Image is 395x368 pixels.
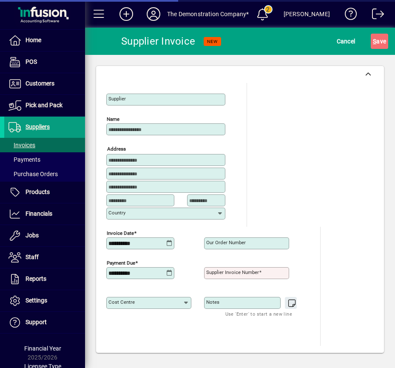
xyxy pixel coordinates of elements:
mat-label: Invoice date [107,230,134,236]
mat-label: Cost Centre [108,299,135,305]
mat-label: Supplier [108,96,126,102]
span: ave [373,34,386,48]
button: Save [371,34,388,49]
a: Support [4,312,85,333]
a: POS [4,51,85,73]
a: Financials [4,203,85,225]
span: S [373,38,376,45]
a: Invoices [4,138,85,152]
span: Pick and Pack [26,102,63,108]
span: Support [26,319,47,325]
a: Settings [4,290,85,311]
span: Financial Year [24,345,61,352]
span: Purchase Orders [9,171,58,177]
mat-label: Notes [206,299,219,305]
a: Jobs [4,225,85,246]
mat-hint: Use 'Enter' to start a new line [225,309,292,319]
button: Profile [140,6,167,22]
mat-label: Country [108,210,125,216]
span: Home [26,37,41,43]
a: Logout [366,2,384,29]
a: Purchase Orders [4,167,85,181]
span: Settings [26,297,47,304]
div: Supplier Invoice [121,34,195,48]
a: Payments [4,152,85,167]
mat-label: Our order number [206,240,246,245]
span: Payments [9,156,40,163]
a: Reports [4,268,85,290]
span: Customers [26,80,54,87]
span: Invoices [9,142,35,148]
span: Jobs [26,232,39,239]
a: Products [4,182,85,203]
div: [PERSON_NAME] [284,7,330,21]
button: Add [113,6,140,22]
a: Staff [4,247,85,268]
mat-label: Supplier invoice number [206,269,259,275]
div: The Demonstration Company* [167,7,249,21]
span: Products [26,188,50,195]
span: Financials [26,210,52,217]
a: Home [4,30,85,51]
span: POS [26,58,37,65]
span: Reports [26,275,46,282]
mat-label: Payment due [107,260,135,265]
a: Knowledge Base [338,2,357,29]
span: Suppliers [26,123,50,130]
span: NEW [207,39,218,44]
a: Customers [4,73,85,94]
mat-label: Name [107,116,119,122]
a: Pick and Pack [4,95,85,116]
span: Cancel [337,34,355,48]
button: Cancel [335,34,358,49]
span: Staff [26,254,39,260]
